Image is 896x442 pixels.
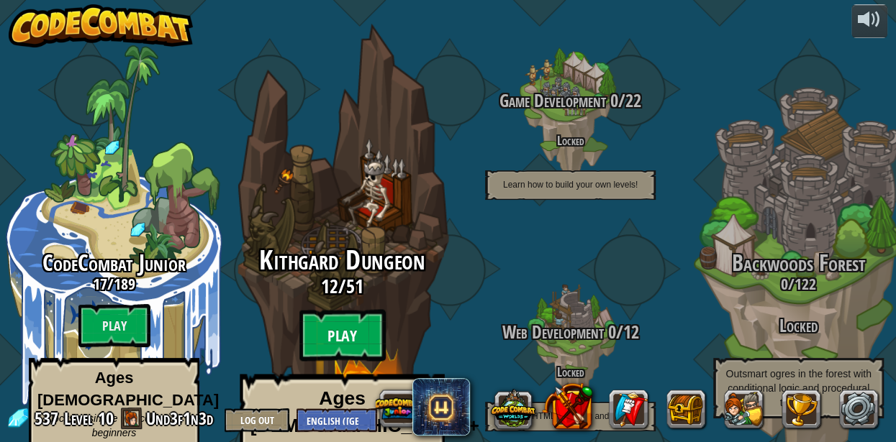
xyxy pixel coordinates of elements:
span: 0 [604,320,616,344]
a: Und3f1n3d [146,407,217,430]
h4: Locked [456,134,684,147]
span: 189 [114,273,135,295]
button: Adjust volume [851,4,887,38]
span: 10 [98,407,114,430]
span: 122 [795,273,816,295]
span: Game Development [499,88,606,113]
btn: Play [299,310,386,362]
span: Web Development [502,320,604,344]
span: 22 [625,88,641,113]
h3: / [456,91,684,111]
span: Level [64,407,93,431]
span: 0 [606,88,618,113]
span: 12 [321,273,338,299]
span: 17 [93,273,107,295]
span: Outsmart ogres in the forest with conditional logic and procedural thinking! [725,368,871,408]
button: Log Out [225,408,289,432]
span: 537 [35,407,63,430]
h3: / [456,323,684,342]
strong: Ages [DEMOGRAPHIC_DATA] [37,369,219,409]
img: CodeCombat - Learn how to code by playing a game [9,4,193,47]
span: 0 [781,273,788,295]
span: Kithgard Dungeon [259,241,425,279]
strong: Ages [DEMOGRAPHIC_DATA]+ [250,387,479,436]
span: 12 [623,320,639,344]
btn: Play [78,304,150,347]
span: CodeCombat Junior [42,247,186,278]
h3: / [205,276,479,297]
span: 51 [346,273,363,299]
h4: Locked [456,365,684,379]
span: Backwoods Forest [732,247,866,278]
span: Learn how to build your own levels! [503,180,638,190]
